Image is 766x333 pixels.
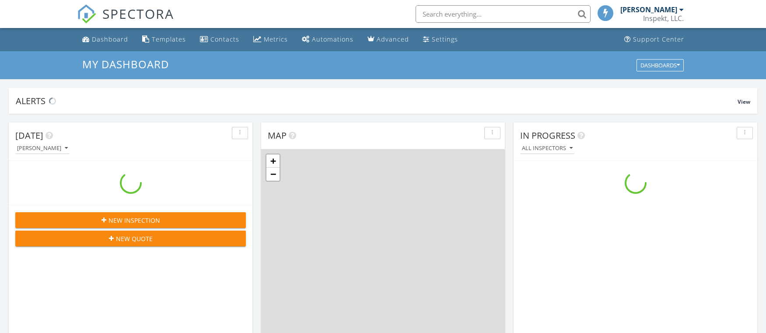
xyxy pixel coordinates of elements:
span: SPECTORA [102,4,174,23]
a: Dashboard [79,32,132,48]
button: New Quote [15,231,246,246]
span: My Dashboard [82,57,169,71]
div: Support Center [633,35,684,43]
span: New Inspection [108,216,160,225]
input: Search everything... [416,5,591,23]
span: In Progress [520,130,575,141]
button: New Inspection [15,212,246,228]
div: All Inspectors [522,145,573,151]
a: Contacts [196,32,243,48]
a: Support Center [621,32,688,48]
span: New Quote [116,234,153,243]
span: Map [268,130,287,141]
div: Advanced [377,35,409,43]
a: Automations (Basic) [298,32,357,48]
div: [PERSON_NAME] [620,5,677,14]
div: [PERSON_NAME] [17,145,68,151]
span: View [738,98,750,105]
div: Dashboard [92,35,128,43]
div: Contacts [210,35,239,43]
div: Templates [152,35,186,43]
div: Alerts [16,95,738,107]
div: Settings [432,35,458,43]
button: Dashboards [637,59,684,71]
a: Advanced [364,32,413,48]
a: Metrics [250,32,291,48]
div: Dashboards [640,62,680,68]
a: SPECTORA [77,12,174,30]
img: The Best Home Inspection Software - Spectora [77,4,96,24]
a: Templates [139,32,189,48]
a: Zoom out [266,168,280,181]
a: Zoom in [266,154,280,168]
div: Automations [312,35,353,43]
a: Settings [420,32,462,48]
span: [DATE] [15,130,43,141]
div: Inspekt, LLC. [643,14,684,23]
button: All Inspectors [520,143,574,154]
button: [PERSON_NAME] [15,143,70,154]
div: Metrics [264,35,288,43]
